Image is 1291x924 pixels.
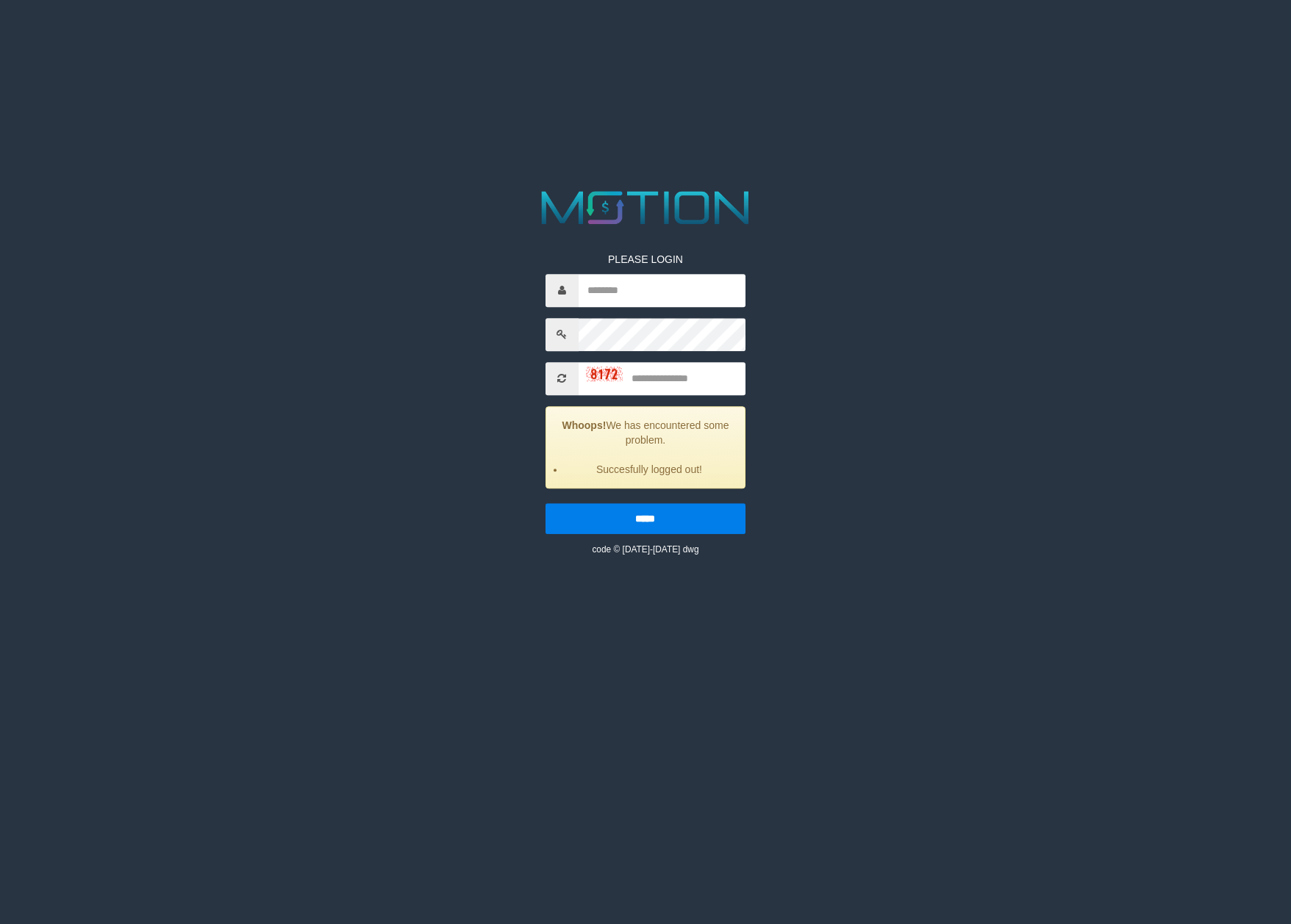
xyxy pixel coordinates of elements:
[592,544,698,555] small: code © [DATE]-[DATE] dwg
[562,419,607,431] strong: Whoops!
[586,367,623,381] img: captcha
[532,185,758,230] img: MOTION_logo.png
[565,462,734,477] li: Succesfully logged out!
[546,406,746,488] div: We has encountered some problem.
[546,252,746,267] p: PLEASE LOGIN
